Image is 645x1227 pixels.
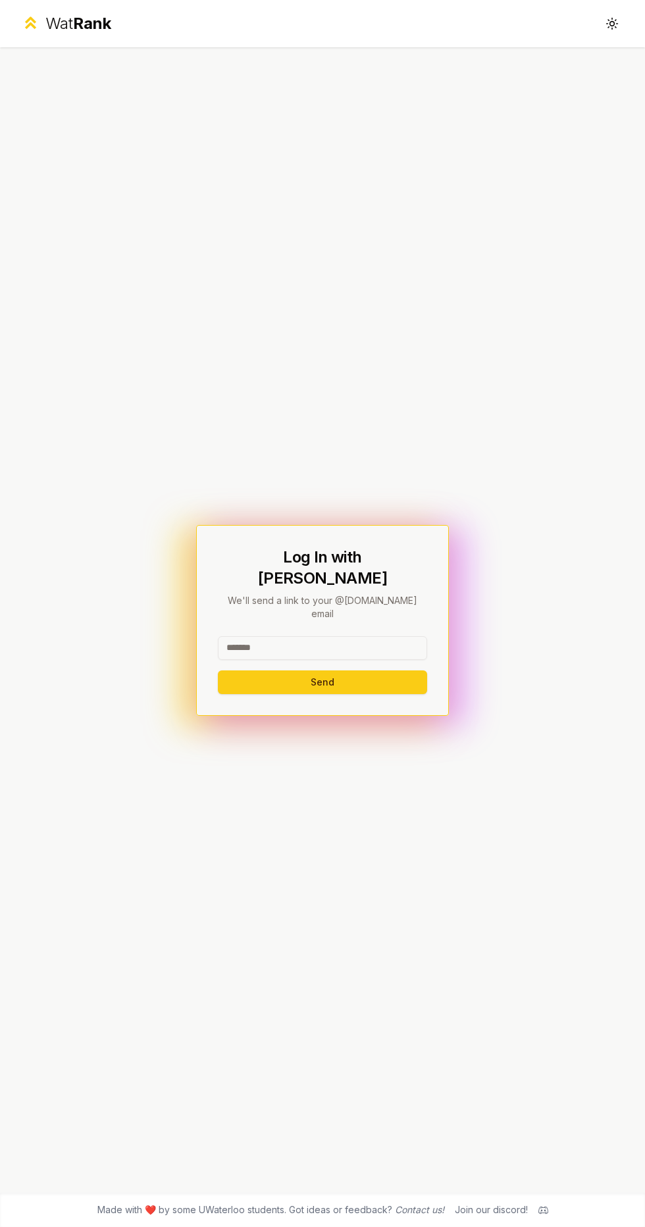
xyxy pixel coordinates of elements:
[218,670,427,694] button: Send
[218,547,427,589] h1: Log In with [PERSON_NAME]
[45,13,111,34] div: Wat
[21,13,111,34] a: WatRank
[455,1203,528,1216] div: Join our discord!
[218,594,427,620] p: We'll send a link to your @[DOMAIN_NAME] email
[73,14,111,33] span: Rank
[97,1203,444,1216] span: Made with ❤️ by some UWaterloo students. Got ideas or feedback?
[395,1204,444,1215] a: Contact us!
